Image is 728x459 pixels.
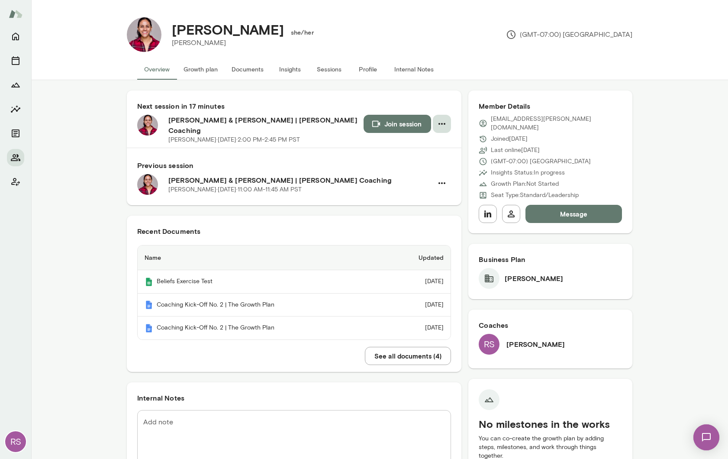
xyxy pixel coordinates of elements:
h6: Previous session [137,160,451,171]
button: Growth Plan [7,76,24,94]
button: See all documents (4) [365,347,451,365]
button: Message [525,205,622,223]
p: [PERSON_NAME] · [DATE] · 11:00 AM-11:45 AM PST [168,185,302,194]
button: Profile [348,59,387,80]
button: Insights [7,100,24,118]
h6: Member Details [479,101,622,111]
button: Client app [7,173,24,191]
button: Insights [271,59,309,80]
button: Growth plan [177,59,225,80]
h4: [PERSON_NAME] [172,21,284,38]
p: [PERSON_NAME] · [DATE] · 2:00 PM-2:45 PM PST [168,136,300,144]
button: Overview [137,59,177,80]
p: Growth Plan: Not Started [491,180,559,188]
th: Coaching Kick-Off No. 2 | The Growth Plan [138,317,384,339]
p: [EMAIL_ADDRESS][PERSON_NAME][DOMAIN_NAME] [491,115,622,132]
button: Join session [364,115,431,133]
h6: [PERSON_NAME] [506,339,565,349]
h6: [PERSON_NAME] & [PERSON_NAME] | [PERSON_NAME] Coaching [168,115,364,136]
div: RS [5,431,26,452]
p: (GMT-07:00) [GEOGRAPHIC_DATA] [506,29,632,40]
button: Documents [7,125,24,142]
img: Mento [145,301,153,309]
button: Sessions [309,59,348,80]
button: Documents [225,59,271,80]
h6: Internal Notes [137,393,451,403]
p: (GMT-07:00) [GEOGRAPHIC_DATA] [491,157,591,166]
img: Mento [9,6,23,22]
h6: [PERSON_NAME] & [PERSON_NAME] | [PERSON_NAME] Coaching [168,175,433,185]
img: Mento [145,324,153,333]
p: [PERSON_NAME] [172,38,307,48]
td: [DATE] [384,317,451,339]
h5: No milestones in the works [479,417,622,431]
p: Seat Type: Standard/Leadership [491,191,579,200]
img: Mento [145,278,153,286]
button: Sessions [7,52,24,69]
th: Beliefs Exercise Test [138,270,384,294]
button: Members [7,149,24,166]
p: Joined [DATE] [491,135,528,143]
button: Internal Notes [387,59,441,80]
h6: Next session in 17 minutes [137,101,451,111]
th: Updated [384,246,451,270]
p: Insights Status: In progress [491,168,565,177]
button: Home [7,28,24,45]
p: Last online [DATE] [491,146,540,155]
img: Siddhi Sundar [127,17,161,52]
h6: Recent Documents [137,226,451,236]
th: Coaching Kick-Off No. 2 | The Growth Plan [138,294,384,317]
td: [DATE] [384,270,451,294]
h6: Business Plan [479,254,622,265]
h6: [PERSON_NAME] [505,273,563,284]
div: RS [479,334,499,355]
th: Name [138,246,384,270]
h6: Coaches [479,320,622,330]
td: [DATE] [384,294,451,317]
h6: she/her [291,28,314,37]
